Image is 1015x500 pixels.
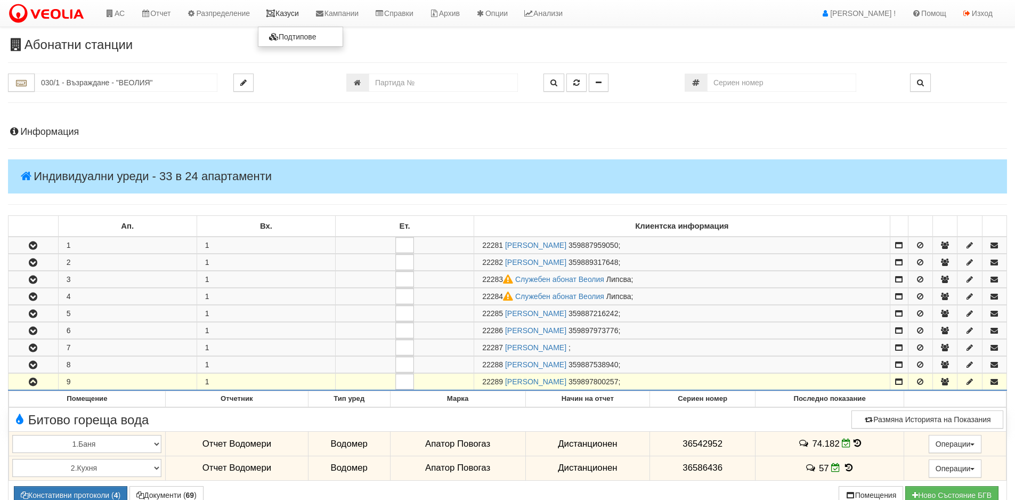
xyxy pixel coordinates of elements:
[650,391,756,407] th: Сериен номер
[197,357,335,373] td: 1
[683,463,722,473] span: 36586436
[474,271,890,288] td: ;
[197,322,335,339] td: 1
[390,456,525,480] td: Апатор Повогаз
[505,343,566,352] a: [PERSON_NAME]
[982,216,1006,237] td: : No sort applied, sorting is disabled
[957,216,982,237] td: : No sort applied, sorting is disabled
[819,463,829,473] span: 57
[197,216,335,237] td: Вх.: No sort applied, sorting is disabled
[308,456,390,480] td: Водомер
[390,391,525,407] th: Марка
[854,438,861,448] span: История на показанията
[505,326,566,335] a: [PERSON_NAME]
[474,322,890,339] td: ;
[482,292,515,301] span: Партида №
[197,271,335,288] td: 1
[505,309,566,318] a: [PERSON_NAME]
[933,216,957,237] td: : No sort applied, sorting is disabled
[58,237,197,254] td: 1
[202,463,271,473] span: Отчет Водомери
[202,439,271,449] span: Отчет Водомери
[8,159,1007,193] h4: Индивидуални уреди - 33 в 24 апартаменти
[474,357,890,373] td: ;
[482,275,515,284] span: Партида №
[308,391,390,407] th: Тип уред
[58,340,197,356] td: 7
[197,305,335,322] td: 1
[8,3,89,25] img: VeoliaLogo.png
[851,410,1003,429] button: Размяна Историята на Показания
[197,254,335,271] td: 1
[569,258,618,267] span: 359889317648
[482,377,503,386] span: Партида №
[121,222,134,230] b: Ап.
[12,413,149,427] span: Битово гореща вода
[390,432,525,456] td: Апатор Повогаз
[756,391,904,407] th: Последно показание
[515,275,604,284] a: Служебен абонат Веолия
[505,360,566,369] a: [PERSON_NAME]
[482,326,503,335] span: Партида №
[9,391,166,407] th: Помещение
[335,216,474,237] td: Ет.: No sort applied, sorting is disabled
[400,222,410,230] b: Ет.
[197,288,335,305] td: 1
[474,288,890,305] td: ;
[474,216,890,237] td: Клиентска информация: No sort applied, sorting is disabled
[58,288,197,305] td: 4
[683,439,722,449] span: 36542952
[525,432,650,456] td: Дистанционен
[114,491,118,499] b: 4
[798,438,812,448] span: История на забележките
[635,222,728,230] b: Клиентска информация
[197,374,335,391] td: 1
[58,216,197,237] td: Ап.: No sort applied, sorting is disabled
[606,292,631,301] span: Липсва
[505,377,566,386] a: [PERSON_NAME]
[9,216,59,237] td: : No sort applied, sorting is disabled
[707,74,856,92] input: Сериен номер
[515,292,604,301] a: Служебен абонат Веолия
[505,258,566,267] a: [PERSON_NAME]
[482,360,503,369] span: Партида №
[474,237,890,254] td: ;
[474,254,890,271] td: ;
[831,463,840,472] i: Редакция Отчет
[569,309,618,318] span: 359887216242
[35,74,217,92] input: Абонатна станция
[842,439,851,448] i: Редакция Отчет
[929,459,982,478] button: Операции
[482,258,503,267] span: Партида №
[186,491,194,499] b: 69
[569,377,618,386] span: 359897800257
[525,456,650,480] td: Дистанционен
[197,340,335,356] td: 1
[58,271,197,288] td: 3
[308,432,390,456] td: Водомер
[569,326,618,335] span: 359897973776
[258,30,343,44] a: Подтипове
[58,322,197,339] td: 6
[805,463,819,473] span: История на забележките
[525,391,650,407] th: Начин на отчет
[606,275,631,284] span: Липсва
[569,241,618,249] span: 359887959050
[908,216,932,237] td: : No sort applied, sorting is disabled
[8,38,1007,52] h3: Абонатни станции
[569,360,618,369] span: 359887538940
[482,343,503,352] span: Партида №
[260,222,272,230] b: Вх.
[58,374,197,391] td: 9
[197,237,335,254] td: 1
[482,241,503,249] span: Партида №
[505,241,566,249] a: [PERSON_NAME]
[474,340,890,356] td: ;
[58,305,197,322] td: 5
[165,391,308,407] th: Отчетник
[58,357,197,373] td: 8
[8,127,1007,138] h4: Информация
[474,305,890,322] td: ;
[890,216,908,237] td: : No sort applied, sorting is disabled
[482,309,503,318] span: Партида №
